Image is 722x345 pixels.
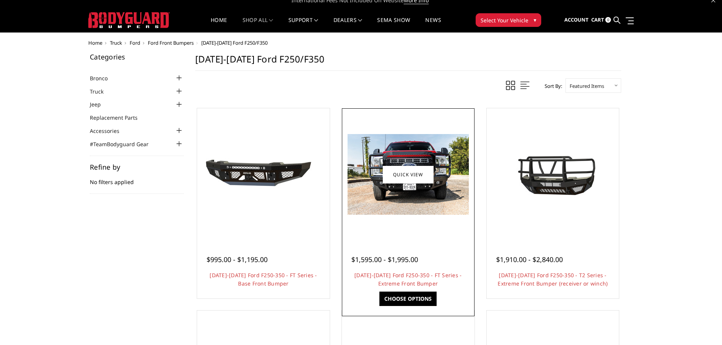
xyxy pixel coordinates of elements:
[88,39,102,46] a: Home
[379,292,437,306] a: Choose Options
[201,39,268,46] span: [DATE]-[DATE] Ford F250/F350
[210,272,317,287] a: [DATE]-[DATE] Ford F250-350 - FT Series - Base Front Bumper
[496,255,563,264] span: $1,910.00 - $2,840.00
[348,134,469,215] img: 2023-2025 Ford F250-350 - FT Series - Extreme Front Bumper
[351,255,418,264] span: $1,595.00 - $1,995.00
[540,80,562,92] label: Sort By:
[90,74,117,82] a: Bronco
[591,10,611,30] a: Cart 0
[90,87,113,95] a: Truck
[492,140,613,208] img: 2023-2025 Ford F250-350 - T2 Series - Extreme Front Bumper (receiver or winch)
[90,164,184,170] h5: Refine by
[90,100,110,108] a: Jeep
[534,16,536,24] span: ▾
[199,110,328,239] a: 2023-2025 Ford F250-350 - FT Series - Base Front Bumper
[243,17,273,32] a: shop all
[203,146,324,203] img: 2023-2025 Ford F250-350 - FT Series - Base Front Bumper
[90,114,147,122] a: Replacement Parts
[90,53,184,60] h5: Categories
[383,165,434,183] a: Quick view
[148,39,194,46] a: Ford Front Bumpers
[605,17,611,23] span: 0
[425,17,441,32] a: News
[334,17,362,32] a: Dealers
[90,127,129,135] a: Accessories
[354,272,462,287] a: [DATE]-[DATE] Ford F250-350 - FT Series - Extreme Front Bumper
[288,17,318,32] a: Support
[591,16,604,23] span: Cart
[489,110,617,239] a: 2023-2025 Ford F250-350 - T2 Series - Extreme Front Bumper (receiver or winch) 2023-2025 Ford F25...
[564,10,589,30] a: Account
[377,17,410,32] a: SEMA Show
[476,13,541,27] button: Select Your Vehicle
[90,140,158,148] a: #TeamBodyguard Gear
[90,164,184,194] div: No filters applied
[684,309,722,345] iframe: Chat Widget
[195,53,621,71] h1: [DATE]-[DATE] Ford F250/F350
[344,110,473,239] a: 2023-2025 Ford F250-350 - FT Series - Extreme Front Bumper 2023-2025 Ford F250-350 - FT Series - ...
[564,16,589,23] span: Account
[110,39,122,46] a: Truck
[481,16,528,24] span: Select Your Vehicle
[88,12,170,28] img: BODYGUARD BUMPERS
[211,17,227,32] a: Home
[498,272,608,287] a: [DATE]-[DATE] Ford F250-350 - T2 Series - Extreme Front Bumper (receiver or winch)
[130,39,140,46] a: Ford
[207,255,268,264] span: $995.00 - $1,195.00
